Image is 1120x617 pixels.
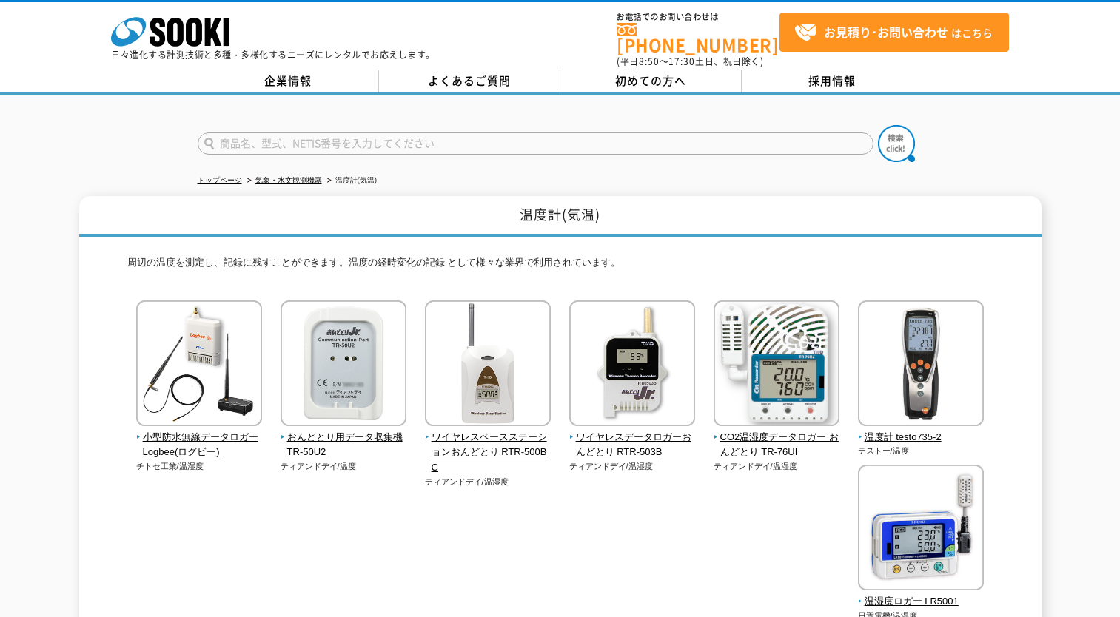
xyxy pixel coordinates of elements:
p: テストー/温度 [858,445,985,457]
li: 温度計(気温) [324,173,378,189]
span: (平日 ～ 土日、祝日除く) [617,55,763,68]
a: 温湿度ロガー LR5001 [858,580,985,610]
input: 商品名、型式、NETIS番号を入力してください [198,132,873,155]
a: [PHONE_NUMBER] [617,23,779,53]
span: 小型防水無線データロガー Logbee(ログビー) [136,430,263,461]
img: 小型防水無線データロガー Logbee(ログビー) [136,300,262,430]
span: CO2温湿度データロガー おんどとり TR-76UI [714,430,840,461]
span: 温度計 testo735-2 [858,430,985,445]
img: 温度計 testo735-2 [858,300,984,430]
a: 小型防水無線データロガー Logbee(ログビー) [136,416,263,460]
a: ワイヤレスベースステーションおんどとり RTR-500BC [425,416,551,476]
span: お電話でのお問い合わせは [617,13,779,21]
a: 温度計 testo735-2 [858,416,985,445]
span: 初めての方へ [615,73,686,89]
span: ワイヤレスベースステーションおんどとり RTR-500BC [425,430,551,476]
a: CO2温湿度データロガー おんどとり TR-76UI [714,416,840,460]
a: 気象・水文観測機器 [255,176,322,184]
span: おんどとり用データ収集機 TR-50U2 [281,430,407,461]
a: よくあるご質問 [379,70,560,92]
a: 採用情報 [742,70,923,92]
span: 17:30 [668,55,695,68]
p: ティアンドデイ/温度 [281,460,407,473]
a: 初めての方へ [560,70,742,92]
a: おんどとり用データ収集機 TR-50U2 [281,416,407,460]
img: おんどとり用データ収集機 TR-50U2 [281,300,406,430]
span: 8:50 [639,55,660,68]
a: お見積り･お問い合わせはこちら [779,13,1009,52]
img: ワイヤレスデータロガーおんどとり RTR-503B [569,300,695,430]
span: ワイヤレスデータロガーおんどとり RTR-503B [569,430,696,461]
p: チトセ工業/温湿度 [136,460,263,473]
h1: 温度計(気温) [79,196,1042,237]
span: はこちら [794,21,993,44]
span: 温湿度ロガー LR5001 [858,594,985,610]
p: 日々進化する計測技術と多種・多様化するニーズにレンタルでお応えします。 [111,50,435,59]
a: 企業情報 [198,70,379,92]
img: ワイヤレスベースステーションおんどとり RTR-500BC [425,300,551,430]
p: ティアンドデイ/温湿度 [569,460,696,473]
strong: お見積り･お問い合わせ [824,23,948,41]
img: 温湿度ロガー LR5001 [858,465,984,594]
img: CO2温湿度データロガー おんどとり TR-76UI [714,300,839,430]
a: ワイヤレスデータロガーおんどとり RTR-503B [569,416,696,460]
p: ティアンドデイ/温湿度 [425,476,551,488]
p: 周辺の温度を測定し、記録に残すことができます。温度の経時変化の記録 として様々な業界で利用されています。 [127,255,993,278]
a: トップページ [198,176,242,184]
img: btn_search.png [878,125,915,162]
p: ティアンドデイ/温湿度 [714,460,840,473]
